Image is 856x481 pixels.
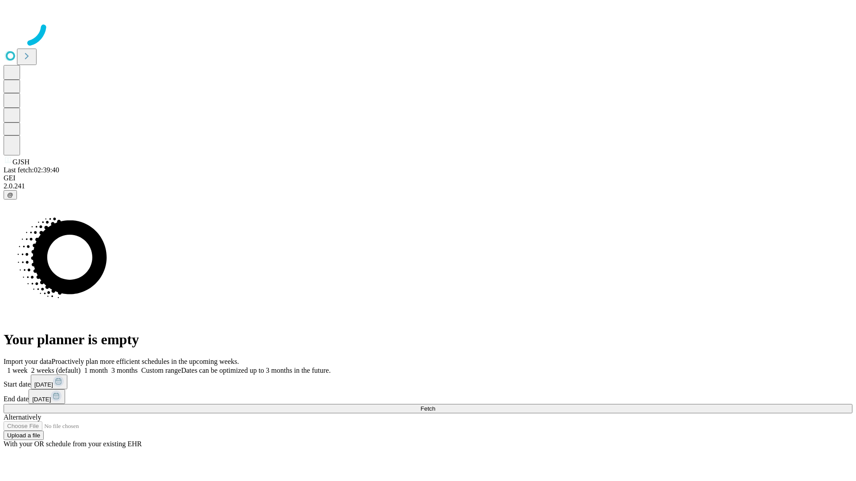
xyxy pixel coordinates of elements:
[4,404,852,413] button: Fetch
[52,358,239,365] span: Proactively plan more efficient schedules in the upcoming weeks.
[141,367,181,374] span: Custom range
[4,413,41,421] span: Alternatively
[4,358,52,365] span: Import your data
[7,192,13,198] span: @
[111,367,138,374] span: 3 months
[32,396,51,403] span: [DATE]
[420,405,435,412] span: Fetch
[12,158,29,166] span: GJSH
[4,331,852,348] h1: Your planner is empty
[4,166,59,174] span: Last fetch: 02:39:40
[181,367,330,374] span: Dates can be optimized up to 3 months in the future.
[29,389,65,404] button: [DATE]
[4,440,142,448] span: With your OR schedule from your existing EHR
[4,375,852,389] div: Start date
[4,431,44,440] button: Upload a file
[34,381,53,388] span: [DATE]
[4,190,17,200] button: @
[4,174,852,182] div: GEI
[4,182,852,190] div: 2.0.241
[7,367,28,374] span: 1 week
[31,367,81,374] span: 2 weeks (default)
[31,375,67,389] button: [DATE]
[84,367,108,374] span: 1 month
[4,389,852,404] div: End date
